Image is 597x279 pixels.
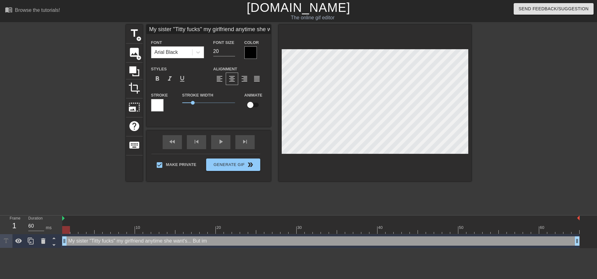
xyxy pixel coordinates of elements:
[216,75,223,83] span: format_align_left
[297,225,303,231] div: 30
[228,75,236,83] span: format_align_center
[241,138,249,145] span: skip_next
[216,225,222,231] div: 20
[128,46,140,58] span: image
[154,75,161,83] span: format_bold
[46,225,52,231] div: ms
[151,66,167,72] label: Styles
[15,7,60,13] div: Browse the tutorials!
[136,55,141,60] span: add_circle
[206,158,260,171] button: Generate Gif
[61,238,67,244] span: drag_handle
[213,40,234,46] label: Font Size
[128,139,140,151] span: keyboard
[136,225,141,231] div: 10
[128,101,140,113] span: photo_size_select_large
[247,161,254,168] span: double_arrow
[169,138,176,145] span: fast_rewind
[5,6,60,16] a: Browse the tutorials!
[151,40,162,46] label: Font
[128,27,140,39] span: title
[193,138,200,145] span: skip_previous
[178,75,186,83] span: format_underline
[209,161,257,168] span: Generate Gif
[202,14,423,21] div: The online gif editor
[28,217,43,220] label: Duration
[128,82,140,94] span: crop
[213,66,237,72] label: Alignment
[459,225,465,231] div: 50
[182,92,213,98] label: Stroke Width
[151,92,168,98] label: Stroke
[5,215,24,234] div: Frame
[155,49,178,56] div: Arial Black
[128,120,140,132] span: help
[244,92,262,98] label: Animate
[253,75,261,83] span: format_align_justify
[574,238,580,244] span: drag_handle
[241,75,248,83] span: format_align_right
[10,220,19,231] div: 1
[166,162,197,168] span: Make Private
[217,138,224,145] span: play_arrow
[5,6,12,13] span: menu_book
[244,40,259,46] label: Color
[519,5,589,13] span: Send Feedback/Suggestion
[166,75,174,83] span: format_italic
[136,36,141,41] span: add_circle
[247,1,350,14] a: [DOMAIN_NAME]
[378,225,384,231] div: 40
[514,3,594,15] button: Send Feedback/Suggestion
[577,215,580,220] img: bound-end.png
[540,225,545,231] div: 60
